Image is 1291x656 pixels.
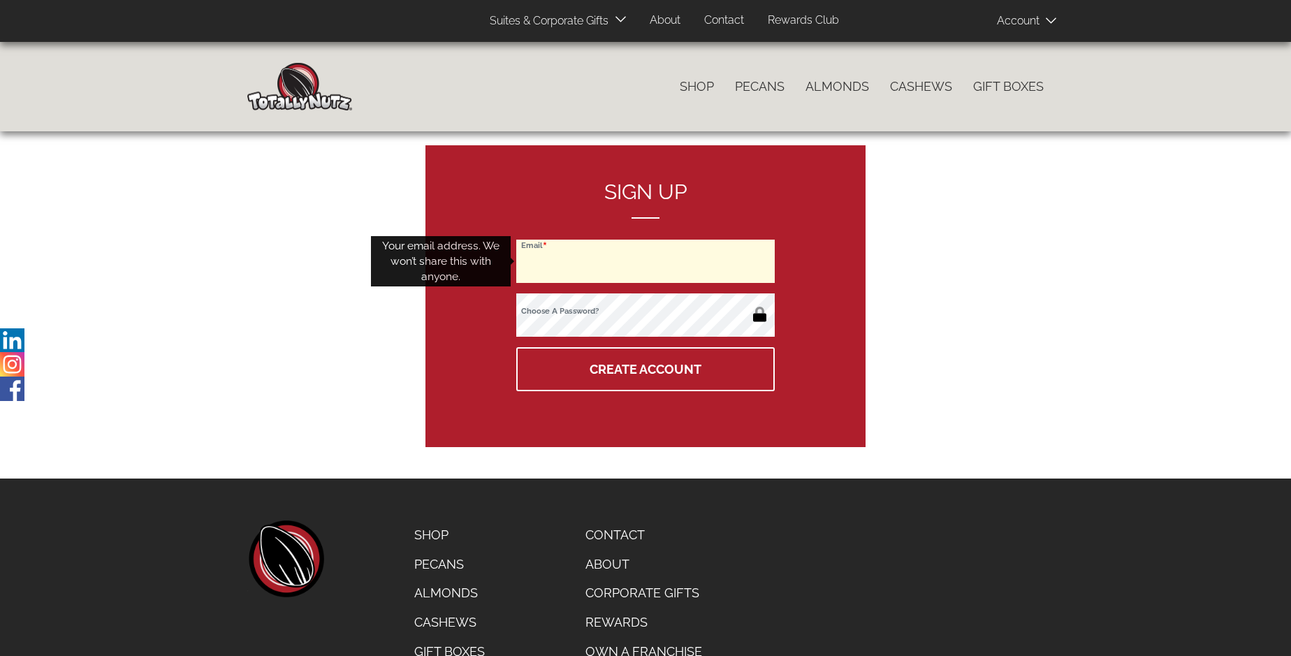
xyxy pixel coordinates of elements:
a: home [247,520,324,597]
div: Your email address. We won’t share this with anyone. [371,236,511,287]
a: Shop [404,520,495,550]
a: Almonds [404,578,495,608]
a: Rewards Club [757,7,849,34]
a: Suites & Corporate Gifts [479,8,613,35]
a: Corporate Gifts [575,578,713,608]
a: Pecans [724,72,795,101]
a: Cashews [404,608,495,637]
a: Pecans [404,550,495,579]
a: Gift Boxes [963,72,1054,101]
h2: Sign up [516,180,775,219]
a: Cashews [880,72,963,101]
a: About [575,550,713,579]
button: Create Account [516,347,775,391]
img: Home [247,63,352,110]
a: About [639,7,691,34]
a: Almonds [795,72,880,101]
a: Rewards [575,608,713,637]
a: Shop [669,72,724,101]
a: Contact [575,520,713,550]
input: Email [516,240,775,283]
a: Contact [694,7,754,34]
